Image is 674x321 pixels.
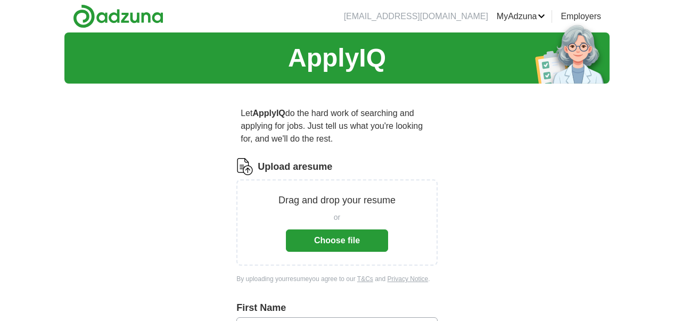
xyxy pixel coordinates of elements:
div: By uploading your resume you agree to our and . [236,274,438,284]
li: [EMAIL_ADDRESS][DOMAIN_NAME] [344,10,488,23]
a: Employers [561,10,601,23]
button: Choose file [286,229,388,252]
a: Privacy Notice [388,275,429,283]
label: Upload a resume [258,160,332,174]
a: T&Cs [357,275,373,283]
h1: ApplyIQ [288,39,386,77]
p: Drag and drop your resume [278,193,396,208]
img: Adzuna logo [73,4,163,28]
img: CV Icon [236,158,253,175]
p: Let do the hard work of searching and applying for jobs. Just tell us what you're looking for, an... [236,103,438,150]
span: or [334,212,340,223]
label: First Name [236,301,438,315]
a: MyAdzuna [497,10,546,23]
strong: ApplyIQ [252,109,285,118]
